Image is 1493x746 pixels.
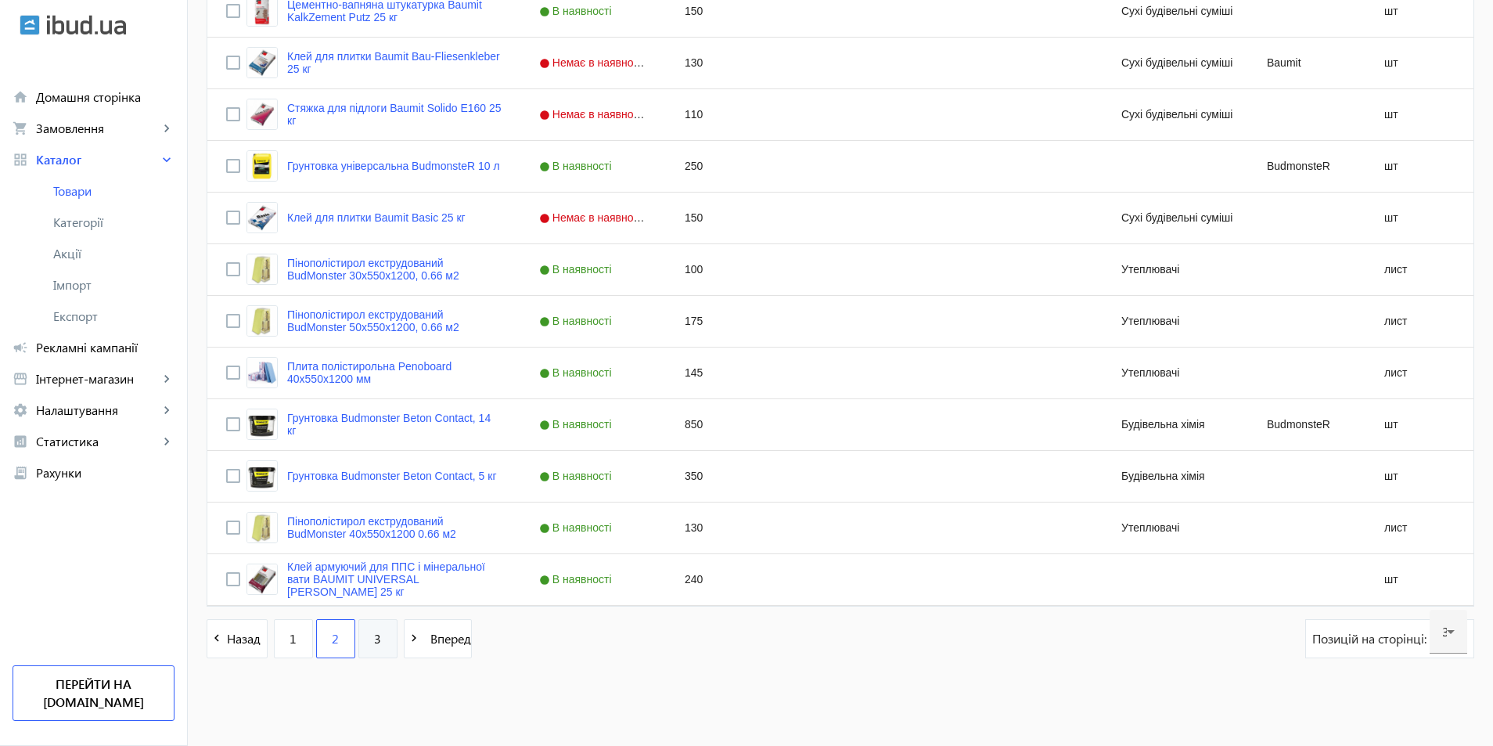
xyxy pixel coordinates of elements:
[287,308,502,333] a: Пінополістирол екструдований BudMonster 50х550х1200, 0.66 м2
[159,152,174,168] mat-icon: keyboard_arrow_right
[1365,141,1483,192] div: шт
[539,521,616,534] span: В наявності
[36,434,159,449] span: Статистика
[207,503,1483,554] div: Press SPACE to select this row.
[332,630,339,647] span: 2
[539,573,616,586] span: В наявності
[53,308,174,324] span: Експорт
[1365,451,1483,502] div: шт
[53,277,174,293] span: Імпорт
[13,89,28,105] mat-icon: home
[1248,399,1365,450] div: BudmonsteR
[405,629,424,648] mat-icon: navigate_next
[666,141,811,192] div: 250
[287,560,502,598] a: Клей армуючий для ППС і мінеральної вати BAUMIT UNIVERSAL [PERSON_NAME] 25 кг
[1103,348,1248,398] div: Утеплювачі
[1365,38,1483,88] div: шт
[539,263,616,276] span: В наявності
[287,515,502,540] a: Пінополістирол екструдований BudMonster 40х550х1200 0.66 м2
[207,451,1483,503] div: Press SPACE to select this row.
[1365,554,1483,605] div: шт
[539,418,616,431] span: В наявності
[207,348,1483,399] div: Press SPACE to select this row.
[36,465,174,481] span: Рахунки
[13,152,28,168] mat-icon: grid_view
[36,340,174,355] span: Рекламні кампанії
[1103,38,1248,88] div: Сухі будівельні суміші
[1248,141,1365,192] div: BudmonsteR
[424,630,471,647] span: Вперед
[287,470,497,482] a: Грунтовка Budmonster Beton Contact, 5 кг
[36,402,159,418] span: Налаштування
[666,451,811,502] div: 350
[13,340,28,355] mat-icon: campaign
[13,402,28,418] mat-icon: settings
[666,193,811,243] div: 150
[1365,399,1483,450] div: шт
[666,503,811,553] div: 130
[666,348,811,398] div: 145
[666,399,811,450] div: 850
[1365,296,1483,347] div: лист
[20,15,40,35] img: ibud.svg
[1365,503,1483,553] div: лист
[539,470,616,482] span: В наявності
[36,152,159,168] span: Каталог
[287,102,502,127] a: Стяжка для підлоги Baumit Solido Е160 25 кг
[13,121,28,136] mat-icon: shopping_cart
[47,15,126,35] img: ibud_text.svg
[666,244,811,295] div: 100
[666,38,811,88] div: 130
[1103,399,1248,450] div: Будівельна хімія
[1248,38,1365,88] div: Baumit
[207,554,1483,606] div: Press SPACE to select this row.
[207,244,1483,296] div: Press SPACE to select this row.
[207,399,1483,451] div: Press SPACE to select this row.
[53,214,174,230] span: Категорії
[207,141,1483,193] div: Press SPACE to select this row.
[1365,193,1483,243] div: шт
[287,160,500,172] a: Грунтовка універсальна BudmonsteR 10 л
[1365,348,1483,398] div: лист
[287,211,466,224] a: Клей для плитки Baumit Basic 25 кг
[666,89,811,140] div: 110
[207,38,1483,89] div: Press SPACE to select this row.
[159,434,174,449] mat-icon: keyboard_arrow_right
[159,121,174,136] mat-icon: keyboard_arrow_right
[36,371,159,387] span: Інтернет-магазин
[539,108,650,121] span: Немає в наявності
[374,630,381,647] span: 3
[53,246,174,261] span: Акції
[539,366,616,379] span: В наявності
[227,630,267,647] span: Назад
[287,50,502,75] a: Клей для плитки Baumit Bau-Fliesenkleber 25 кг
[13,465,28,481] mat-icon: receipt_long
[539,5,616,17] span: В наявності
[207,296,1483,348] div: Press SPACE to select this row.
[36,89,174,105] span: Домашня сторінка
[539,160,616,172] span: В наявності
[290,630,297,647] span: 1
[1103,296,1248,347] div: Утеплювачі
[1103,193,1248,243] div: Сухі будівельні суміші
[1312,630,1430,647] span: Позицій на сторінці:
[666,554,811,605] div: 240
[53,183,174,199] span: Товари
[287,412,502,437] a: Грунтовка Budmonster Beton Contact, 14 кг
[539,315,616,327] span: В наявності
[1365,89,1483,140] div: шт
[159,371,174,387] mat-icon: keyboard_arrow_right
[1103,503,1248,553] div: Утеплювачі
[1365,244,1483,295] div: лист
[404,619,472,658] button: Вперед
[13,434,28,449] mat-icon: analytics
[666,296,811,347] div: 175
[287,257,502,282] a: Пінополістирол екструдований BudMonster 30х550х1200, 0.66 м2
[207,629,227,648] mat-icon: navigate_before
[13,371,28,387] mat-icon: storefront
[1103,451,1248,502] div: Будівельна хімія
[207,619,268,658] button: Назад
[539,211,650,224] span: Немає в наявності
[1103,244,1248,295] div: Утеплювачі
[13,665,174,721] a: Перейти на [DOMAIN_NAME]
